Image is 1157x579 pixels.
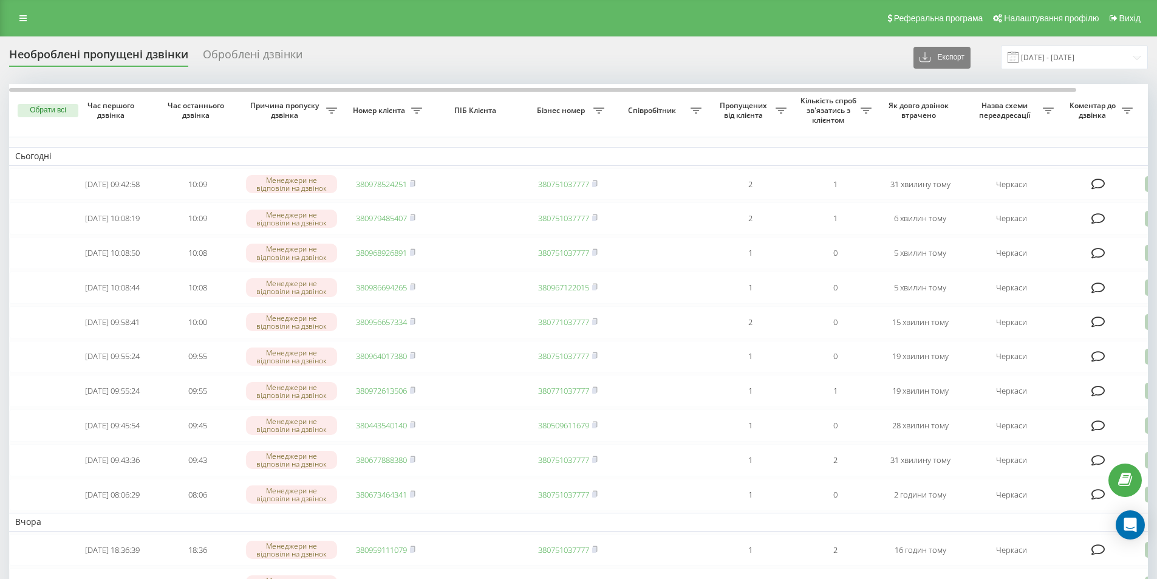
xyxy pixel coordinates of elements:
[70,375,155,407] td: [DATE] 09:55:24
[246,382,337,400] div: Менеджери не відповіли на дзвінок
[70,306,155,338] td: [DATE] 09:58:41
[878,409,963,442] td: 28 хвилин тому
[155,409,240,442] td: 09:45
[349,106,411,115] span: Номер клієнта
[356,282,407,293] a: 380986694265
[793,444,878,476] td: 2
[793,479,878,511] td: 0
[616,106,691,115] span: Співробітник
[70,237,155,269] td: [DATE] 10:08:50
[538,454,589,465] a: 380751037777
[538,489,589,500] a: 380751037777
[894,13,983,23] span: Реферальна програма
[963,202,1060,235] td: Черкаси
[538,420,589,431] a: 380509611679
[793,341,878,373] td: 0
[708,272,793,304] td: 1
[1004,13,1099,23] span: Налаштування профілю
[70,272,155,304] td: [DATE] 10:08:44
[155,341,240,373] td: 09:55
[356,213,407,224] a: 380979485407
[708,444,793,476] td: 1
[246,485,337,504] div: Менеджери не відповіли на дзвінок
[356,247,407,258] a: 380968926891
[963,375,1060,407] td: Черкаси
[714,101,776,120] span: Пропущених від клієнта
[70,202,155,235] td: [DATE] 10:08:19
[80,101,145,120] span: Час першого дзвінка
[878,272,963,304] td: 5 хвилин тому
[963,409,1060,442] td: Черкаси
[793,306,878,338] td: 0
[155,272,240,304] td: 10:08
[878,375,963,407] td: 19 хвилин тому
[708,237,793,269] td: 1
[878,306,963,338] td: 15 хвилин тому
[1116,510,1145,540] div: Open Intercom Messenger
[70,444,155,476] td: [DATE] 09:43:36
[70,409,155,442] td: [DATE] 09:45:54
[969,101,1043,120] span: Назва схеми переадресації
[356,420,407,431] a: 380443540140
[538,247,589,258] a: 380751037777
[246,278,337,296] div: Менеджери не відповіли на дзвінок
[538,179,589,190] a: 380751037777
[538,544,589,555] a: 380751037777
[878,168,963,200] td: 31 хвилину тому
[246,313,337,331] div: Менеджери не відповіли на дзвінок
[356,454,407,465] a: 380677888380
[963,168,1060,200] td: Черкаси
[155,444,240,476] td: 09:43
[246,244,337,262] div: Менеджери не відповіли на дзвінок
[708,202,793,235] td: 2
[439,106,515,115] span: ПІБ Клієнта
[165,101,230,120] span: Час останнього дзвінка
[708,534,793,566] td: 1
[708,409,793,442] td: 1
[356,351,407,361] a: 380964017380
[708,375,793,407] td: 1
[531,106,593,115] span: Бізнес номер
[793,534,878,566] td: 2
[793,237,878,269] td: 0
[963,534,1060,566] td: Черкаси
[538,282,589,293] a: 380967122015
[878,237,963,269] td: 5 хвилин тому
[878,479,963,511] td: 2 години тому
[70,534,155,566] td: [DATE] 18:36:39
[246,348,337,366] div: Менеджери не відповіли на дзвінок
[246,451,337,469] div: Менеджери не відповіли на дзвінок
[70,341,155,373] td: [DATE] 09:55:24
[708,168,793,200] td: 2
[155,237,240,269] td: 10:08
[356,179,407,190] a: 380978524251
[70,479,155,511] td: [DATE] 08:06:29
[963,479,1060,511] td: Черкаси
[793,375,878,407] td: 1
[799,96,861,125] span: Кількість спроб зв'язатись з клієнтом
[913,47,971,69] button: Експорт
[708,479,793,511] td: 1
[18,104,78,117] button: Обрати всі
[887,101,953,120] span: Як довго дзвінок втрачено
[878,202,963,235] td: 6 хвилин тому
[203,48,302,67] div: Оброблені дзвінки
[70,168,155,200] td: [DATE] 09:42:58
[356,544,407,555] a: 380959111079
[246,416,337,434] div: Менеджери не відповіли на дзвінок
[963,306,1060,338] td: Черкаси
[155,479,240,511] td: 08:06
[246,101,326,120] span: Причина пропуску дзвінка
[793,409,878,442] td: 0
[155,306,240,338] td: 10:00
[356,385,407,396] a: 380972613506
[155,202,240,235] td: 10:09
[878,534,963,566] td: 16 годин тому
[708,341,793,373] td: 1
[246,210,337,228] div: Менеджери не відповіли на дзвінок
[356,317,407,327] a: 380956657334
[155,375,240,407] td: 09:55
[793,168,878,200] td: 1
[963,341,1060,373] td: Черкаси
[793,272,878,304] td: 0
